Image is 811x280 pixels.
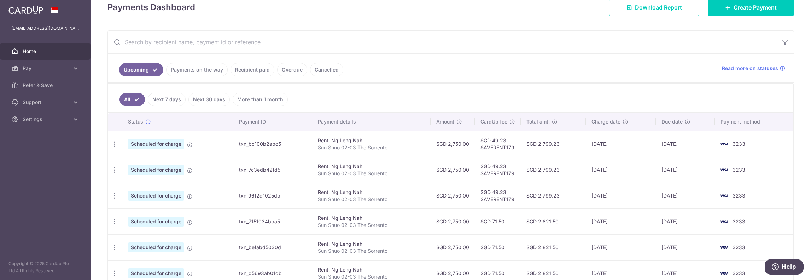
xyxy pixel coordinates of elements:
td: SGD 2,799.23 [521,157,586,183]
span: Amount [436,118,454,125]
td: txn_befabd5030d [233,234,312,260]
span: Status [128,118,143,125]
p: Sun Shuo 02-03 The Sorrento [318,170,425,177]
span: Scheduled for charge [128,165,184,175]
div: Rent. Ng Leng Nah [318,163,425,170]
span: Scheduled for charge [128,242,184,252]
td: SGD 2,750.00 [431,131,475,157]
td: txn_bc100b2abc5 [233,131,312,157]
span: 3233 [733,141,745,147]
td: SGD 49.23 SAVERENT179 [475,183,521,208]
span: Create Payment [734,3,777,12]
td: SGD 2,799.23 [521,183,586,208]
td: SGD 2,750.00 [431,183,475,208]
span: Total amt. [526,118,550,125]
a: Next 7 days [148,93,186,106]
span: Home [23,48,69,55]
span: Read more on statuses [722,65,778,72]
td: [DATE] [586,131,656,157]
span: Scheduled for charge [128,217,184,227]
p: [EMAIL_ADDRESS][DOMAIN_NAME] [11,25,79,32]
td: SGD 49.23 SAVERENT179 [475,131,521,157]
td: [DATE] [656,131,714,157]
td: SGD 71.50 [475,208,521,234]
span: Scheduled for charge [128,139,184,149]
th: Payment method [715,113,793,131]
img: Bank Card [717,140,731,148]
p: Sun Shuo 02-03 The Sorrento [318,222,425,229]
span: 3233 [733,270,745,276]
div: Rent. Ng Leng Nah [318,189,425,196]
img: Bank Card [717,166,731,174]
a: Next 30 days [188,93,230,106]
span: Download Report [635,3,682,12]
span: Charge date [591,118,620,125]
img: Bank Card [717,192,731,200]
td: SGD 2,750.00 [431,157,475,183]
a: More than 1 month [233,93,288,106]
p: Sun Shuo 02-03 The Sorrento [318,144,425,151]
td: txn_7151034bba5 [233,208,312,234]
div: Rent. Ng Leng Nah [318,137,425,144]
a: Recipient paid [231,63,274,76]
span: 3233 [733,167,745,173]
td: [DATE] [656,183,714,208]
span: Scheduled for charge [128,268,184,278]
span: Pay [23,65,69,72]
td: SGD 2,799.23 [521,131,586,157]
td: [DATE] [586,183,656,208]
div: Rent. Ng Leng Nah [318,215,425,222]
a: All [119,93,145,106]
img: CardUp [8,6,43,14]
a: Overdue [277,63,307,76]
a: Read more on statuses [722,65,785,72]
img: Bank Card [717,243,731,252]
td: SGD 49.23 SAVERENT179 [475,157,521,183]
td: txn_96f2d1025db [233,183,312,208]
a: Payments on the way [166,63,228,76]
td: [DATE] [656,208,714,234]
span: Scheduled for charge [128,191,184,201]
a: Upcoming [119,63,163,76]
td: [DATE] [656,157,714,183]
td: SGD 2,821.50 [521,208,586,234]
span: 3233 [733,244,745,250]
td: [DATE] [586,234,656,260]
td: SGD 2,821.50 [521,234,586,260]
span: 3233 [733,218,745,224]
td: txn_7c3edb42fd5 [233,157,312,183]
span: Due date [661,118,683,125]
span: Settings [23,116,69,123]
td: [DATE] [586,208,656,234]
td: [DATE] [656,234,714,260]
p: Sun Shuo 02-03 The Sorrento [318,196,425,203]
div: Rent. Ng Leng Nah [318,240,425,247]
iframe: Opens a widget where you can find more information [765,259,804,276]
td: [DATE] [586,157,656,183]
td: SGD 71.50 [475,234,521,260]
span: Support [23,99,69,106]
span: Refer & Save [23,82,69,89]
a: Cancelled [310,63,343,76]
td: SGD 2,750.00 [431,208,475,234]
th: Payment ID [233,113,312,131]
span: CardUp fee [480,118,507,125]
img: Bank Card [717,217,731,226]
td: SGD 2,750.00 [431,234,475,260]
img: Bank Card [717,269,731,278]
span: 3233 [733,193,745,199]
h4: Payments Dashboard [107,1,195,14]
input: Search by recipient name, payment id or reference [108,31,777,53]
th: Payment details [312,113,430,131]
p: Sun Shuo 02-03 The Sorrento [318,247,425,255]
div: Rent. Ng Leng Nah [318,266,425,273]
